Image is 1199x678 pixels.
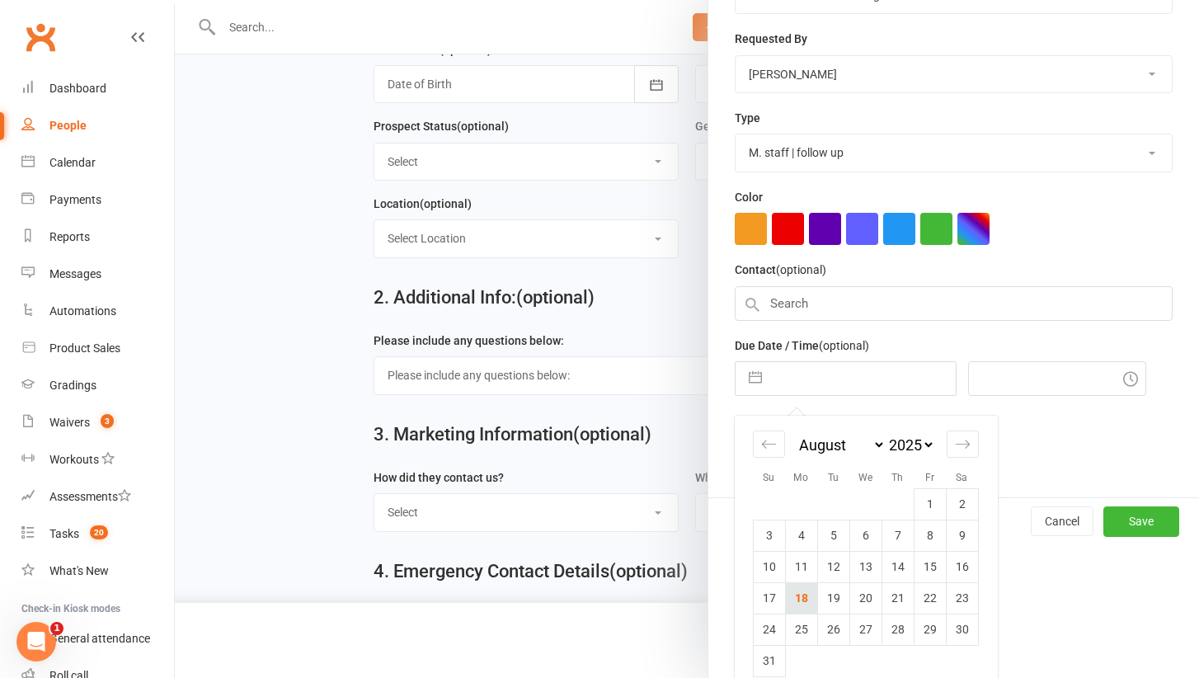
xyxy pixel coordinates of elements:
td: Wednesday, August 27, 2025 [849,614,882,645]
a: Clubworx [20,16,61,58]
a: Reports [21,219,174,256]
td: Monday, August 4, 2025 [785,520,817,551]
span: 20 [90,525,108,539]
small: (optional) [776,263,826,276]
a: Workouts [21,441,174,478]
label: Email preferences [735,412,830,430]
a: Product Sales [21,330,174,367]
a: Assessments [21,478,174,516]
div: Workouts [49,453,99,466]
div: Messages [49,267,101,280]
div: What's New [49,564,109,577]
td: Friday, August 29, 2025 [914,614,946,645]
td: Saturday, August 2, 2025 [946,488,978,520]
small: Su [763,472,774,483]
td: Saturday, August 23, 2025 [946,582,978,614]
a: People [21,107,174,144]
a: Automations [21,293,174,330]
td: Thursday, August 14, 2025 [882,551,914,582]
div: General attendance [49,632,150,645]
td: Tuesday, August 19, 2025 [817,582,849,614]
span: 3 [101,414,114,428]
label: Requested By [735,30,807,48]
td: Tuesday, August 12, 2025 [817,551,849,582]
div: Assessments [49,490,131,503]
td: Sunday, August 24, 2025 [753,614,785,645]
small: Th [891,472,903,483]
td: Saturday, August 9, 2025 [946,520,978,551]
td: Monday, August 11, 2025 [785,551,817,582]
td: Saturday, August 30, 2025 [946,614,978,645]
small: We [858,472,872,483]
td: Thursday, August 28, 2025 [882,614,914,645]
a: What's New [21,553,174,590]
td: Wednesday, August 20, 2025 [849,582,882,614]
input: Search [735,286,1173,321]
td: Wednesday, August 6, 2025 [849,520,882,551]
td: Sunday, August 10, 2025 [753,551,785,582]
td: Tuesday, August 5, 2025 [817,520,849,551]
label: Contact [735,261,826,279]
a: Dashboard [21,70,174,107]
small: Tu [828,472,839,483]
iframe: Intercom live chat [16,622,56,662]
a: Tasks 20 [21,516,174,553]
span: 1 [50,622,63,635]
td: Monday, August 18, 2025 [785,582,817,614]
label: Color [735,188,763,206]
td: Friday, August 22, 2025 [914,582,946,614]
div: Waivers [49,416,90,429]
div: Move backward to switch to the previous month. [753,431,785,458]
div: Reports [49,230,90,243]
small: Sa [956,472,967,483]
div: Tasks [49,527,79,540]
div: Automations [49,304,116,318]
td: Sunday, August 17, 2025 [753,582,785,614]
small: (optional) [819,339,869,352]
button: Save [1103,506,1179,536]
td: Wednesday, August 13, 2025 [849,551,882,582]
div: Gradings [49,379,96,392]
div: Dashboard [49,82,106,95]
small: Fr [925,472,934,483]
a: General attendance kiosk mode [21,620,174,657]
td: Sunday, August 3, 2025 [753,520,785,551]
div: People [49,119,87,132]
a: Payments [21,181,174,219]
button: Cancel [1031,506,1093,536]
a: Waivers 3 [21,404,174,441]
div: Payments [49,193,101,206]
td: Monday, August 25, 2025 [785,614,817,645]
div: Product Sales [49,341,120,355]
td: Thursday, August 7, 2025 [882,520,914,551]
a: Gradings [21,367,174,404]
td: Saturday, August 16, 2025 [946,551,978,582]
div: Move forward to switch to the next month. [947,431,979,458]
a: Messages [21,256,174,293]
label: Type [735,109,760,127]
div: Calendar [49,156,96,169]
a: Calendar [21,144,174,181]
td: Tuesday, August 26, 2025 [817,614,849,645]
td: Friday, August 15, 2025 [914,551,946,582]
td: Friday, August 8, 2025 [914,520,946,551]
td: Friday, August 1, 2025 [914,488,946,520]
small: Mo [793,472,808,483]
td: Sunday, August 31, 2025 [753,645,785,676]
td: Thursday, August 21, 2025 [882,582,914,614]
label: Due Date / Time [735,337,869,355]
